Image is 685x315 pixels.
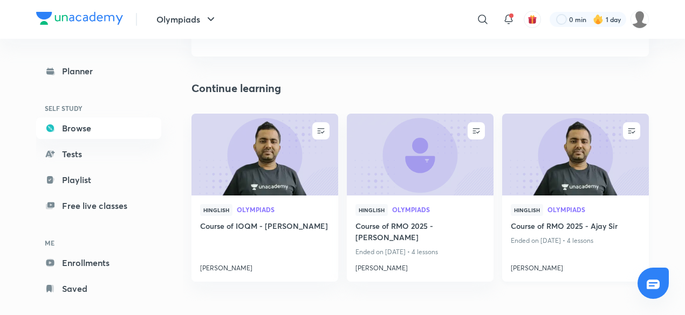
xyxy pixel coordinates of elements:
span: Olympiads [237,206,330,213]
img: streak [593,14,604,25]
a: Olympiads [547,206,640,214]
h6: SELF STUDY [36,99,161,117]
span: Hinglish [355,204,388,216]
a: [PERSON_NAME] [200,259,330,273]
a: new-thumbnail [502,114,649,195]
a: Free live classes [36,195,161,216]
h6: ME [36,234,161,252]
a: [PERSON_NAME] [511,259,640,273]
a: Olympiads [237,206,330,214]
button: Olympiads [150,9,224,30]
span: Olympiads [392,206,485,213]
a: new-thumbnail [191,114,338,195]
img: Company Logo [36,12,123,25]
a: Tests [36,143,161,165]
p: Ended on [DATE] • 4 lessons [511,234,640,248]
a: Course of IOQM - [PERSON_NAME] [200,220,330,234]
a: Browse [36,117,161,139]
img: Adrinil Sain [631,10,649,29]
img: avatar [528,15,537,24]
a: Company Logo [36,12,123,27]
a: Course of RMO 2025 - Ajay Sir [511,220,640,234]
a: Saved [36,278,161,299]
a: Planner [36,60,161,82]
span: Hinglish [511,204,543,216]
button: avatar [524,11,541,28]
h2: Continue learning [191,80,281,96]
a: Olympiads [392,206,485,214]
span: Olympiads [547,206,640,213]
p: Ended on [DATE] • 4 lessons [355,245,485,259]
a: Enrollments [36,252,161,274]
a: [PERSON_NAME] [355,259,485,273]
img: new-thumbnail [345,113,495,196]
a: Course of RMO 2025 - [PERSON_NAME] [355,220,485,245]
img: new-thumbnail [190,113,339,196]
span: Hinglish [200,204,232,216]
img: new-thumbnail [501,113,650,196]
a: new-thumbnail [347,114,494,195]
a: Playlist [36,169,161,191]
